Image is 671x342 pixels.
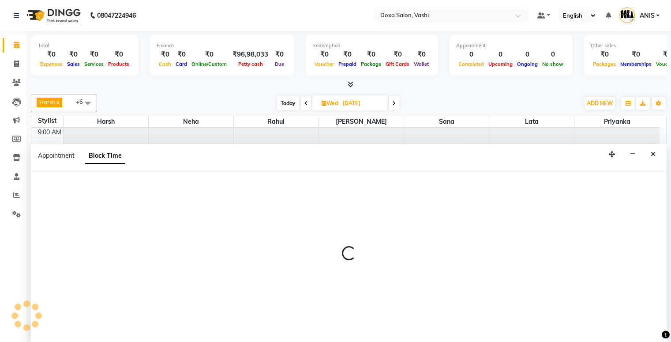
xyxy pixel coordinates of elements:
[312,61,336,67] span: Voucher
[97,3,136,28] b: 08047224946
[647,148,660,161] button: Close
[456,61,486,67] span: Completed
[82,61,106,67] span: Services
[312,42,431,49] div: Redemption
[39,99,56,106] span: Harsh
[489,116,574,127] span: Lata
[574,116,660,127] span: Priyanka
[76,98,90,105] span: +6
[591,61,618,67] span: Packages
[540,49,566,60] div: 0
[319,116,404,127] span: [PERSON_NAME]
[277,96,299,110] span: Today
[412,61,431,67] span: Wallet
[229,49,272,60] div: ₹96,98,033
[587,100,613,106] span: ADD NEW
[591,49,618,60] div: ₹0
[273,61,286,67] span: Due
[65,49,82,60] div: ₹0
[173,61,189,67] span: Card
[22,3,83,28] img: logo
[31,116,63,125] div: Stylist
[36,128,63,137] div: 9:00 AM
[456,42,566,49] div: Appointment
[157,49,173,60] div: ₹0
[336,49,359,60] div: ₹0
[540,61,566,67] span: No show
[106,61,131,67] span: Products
[65,61,82,67] span: Sales
[383,49,412,60] div: ₹0
[312,49,336,60] div: ₹0
[38,152,75,160] span: Appointment
[359,61,383,67] span: Package
[272,49,287,60] div: ₹0
[585,97,615,110] button: ADD NEW
[234,116,319,127] span: Rahul
[157,61,173,67] span: Cash
[486,49,515,60] div: 0
[456,49,486,60] div: 0
[38,42,131,49] div: Total
[38,61,65,67] span: Expenses
[56,99,60,106] a: x
[486,61,515,67] span: Upcoming
[618,49,654,60] div: ₹0
[189,61,229,67] span: Online/Custom
[157,42,287,49] div: Finance
[149,116,233,127] span: Neha
[515,61,540,67] span: Ongoing
[619,8,635,23] img: ANIS
[85,148,125,164] span: Block Time
[336,61,359,67] span: Prepaid
[38,49,65,60] div: ₹0
[82,49,106,60] div: ₹0
[340,97,384,110] input: 2025-09-03
[189,49,229,60] div: ₹0
[106,49,131,60] div: ₹0
[412,49,431,60] div: ₹0
[404,116,489,127] span: Sana
[236,61,265,67] span: Petty cash
[515,49,540,60] div: 0
[173,49,189,60] div: ₹0
[618,61,654,67] span: Memberships
[639,11,654,20] span: ANIS
[319,100,340,106] span: Wed
[64,116,148,127] span: Harsh
[383,61,412,67] span: Gift Cards
[359,49,383,60] div: ₹0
